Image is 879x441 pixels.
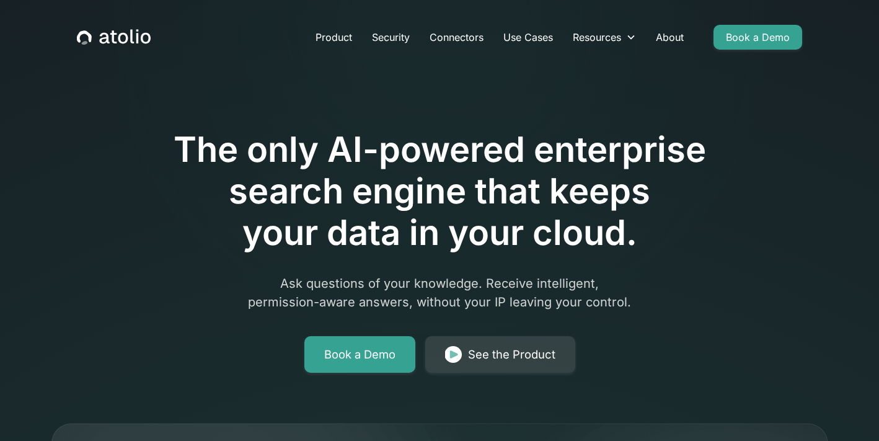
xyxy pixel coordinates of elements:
[77,29,151,45] a: home
[201,274,678,311] p: Ask questions of your knowledge. Receive intelligent, permission-aware answers, without your IP l...
[306,25,362,50] a: Product
[573,30,621,45] div: Resources
[493,25,563,50] a: Use Cases
[420,25,493,50] a: Connectors
[646,25,694,50] a: About
[713,25,802,50] a: Book a Demo
[425,336,575,373] a: See the Product
[468,346,555,363] div: See the Product
[304,336,415,373] a: Book a Demo
[563,25,646,50] div: Resources
[362,25,420,50] a: Security
[122,129,757,254] h1: The only AI-powered enterprise search engine that keeps your data in your cloud.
